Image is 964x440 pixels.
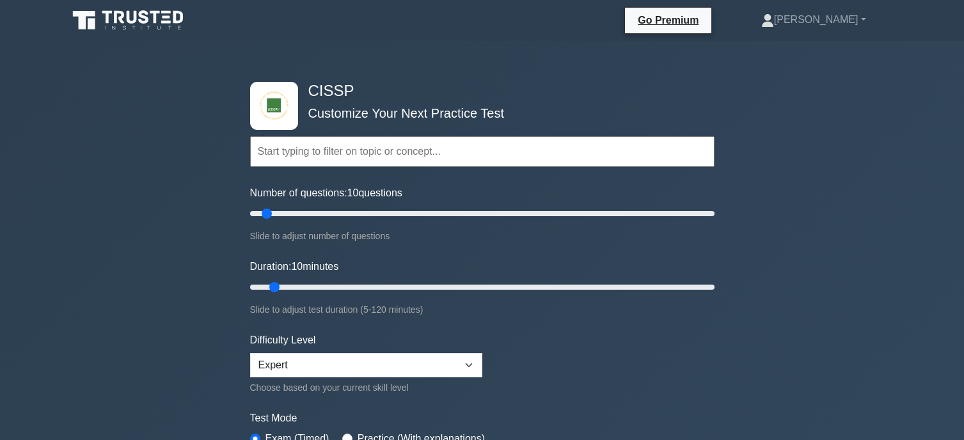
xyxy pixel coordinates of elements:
[303,82,652,100] h4: CISSP
[250,259,339,274] label: Duration: minutes
[250,333,316,348] label: Difficulty Level
[731,7,897,33] a: [PERSON_NAME]
[250,411,715,426] label: Test Mode
[250,136,715,167] input: Start typing to filter on topic or concept...
[347,187,359,198] span: 10
[250,380,482,395] div: Choose based on your current skill level
[291,261,303,272] span: 10
[630,12,706,28] a: Go Premium
[250,228,715,244] div: Slide to adjust number of questions
[250,302,715,317] div: Slide to adjust test duration (5-120 minutes)
[250,185,402,201] label: Number of questions: questions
